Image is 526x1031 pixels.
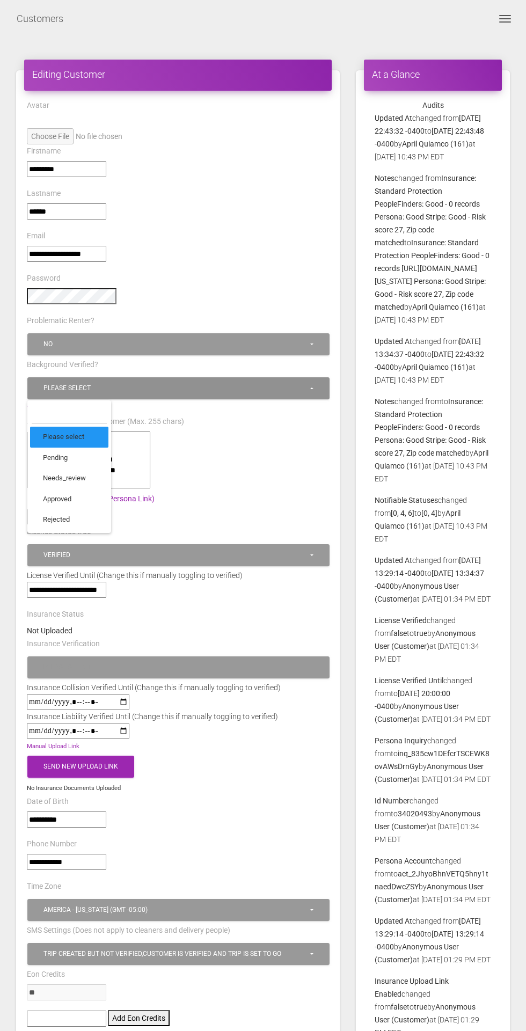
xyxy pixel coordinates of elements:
[414,629,427,638] b: true
[375,616,427,625] b: License Verified
[375,172,491,326] p: changed from to by at [DATE] 10:43 PM EDT
[375,736,427,745] b: Persona Inquiry
[422,101,444,109] strong: Audits
[27,360,98,370] label: Background Verified?
[375,734,491,786] p: changed from to by at [DATE] 01:34 PM EDT
[43,949,309,959] div: Trip created but not verified , Customer is verified and trip is set to go
[27,527,91,537] label: License Status true
[375,917,412,925] b: Updated At
[27,316,94,326] label: Problematic Renter?
[108,1010,170,1026] button: Add Eon Credits
[375,397,394,406] b: Notes
[27,899,330,921] button: America - New York (GMT -05:00)
[375,554,491,605] p: changed from to by at [DATE] 01:34 PM EDT
[43,473,86,484] span: Needs_review
[43,515,70,525] span: Rejected
[414,1003,427,1011] b: true
[27,756,134,778] button: Send New Upload Link
[27,416,184,427] label: Admin Notes about Customer (Max. 255 chars)
[106,494,155,503] a: (Persona Link)
[27,273,61,284] label: Password
[375,112,491,163] p: changed from to by at [DATE] 10:43 PM EDT
[27,639,100,649] label: Insurance Verification
[27,231,45,242] label: Email
[27,943,330,965] button: Trip created but not verified, Customer is verified and trip is set to go
[375,676,443,685] b: License Verified Until
[27,881,61,892] label: Time Zone
[375,977,449,998] b: Insurance Upload Link Enabled
[27,656,330,678] button: Please select
[43,551,309,560] div: Verified
[19,681,289,694] div: Insurance Collision Verified Until (Change this if manually toggling to verified)
[375,854,491,906] p: changed from to by at [DATE] 01:34 PM EDT
[375,882,484,904] b: Anonymous User (Customer)
[391,509,414,517] b: [0, 4, 6]
[43,663,309,672] div: Please select
[19,710,286,723] div: Insurance Liability Verified Until (Change this if manually toggling to verified)
[43,384,309,393] div: Please select
[375,496,438,504] b: Notifiable Statuses
[375,702,459,723] b: Anonymous User (Customer)
[375,556,412,565] b: Updated At
[27,146,61,157] label: Firstname
[375,337,412,346] b: Updated At
[375,114,412,122] b: Updated At
[375,915,491,966] p: changed from to by at [DATE] 01:29 PM EDT
[375,857,432,865] b: Persona Account
[27,969,65,980] label: Eon Credits
[391,1003,407,1011] b: false
[375,762,484,784] b: Anonymous User (Customer)
[375,794,491,846] p: changed from to by at [DATE] 01:34 PM EDT
[32,405,107,425] input: Search
[375,869,488,891] b: act_2JhyoBhnVETQ5hny1tnaedDwcZSY
[375,397,486,457] b: Insurance: Standard Protection PeopleFinders: Good - 0 records Persona: Good Stripe: Good - Risk ...
[43,494,71,504] span: Approved
[375,582,459,603] b: Anonymous User (Customer)
[17,5,63,32] a: Customers
[43,340,309,349] div: No
[391,629,407,638] b: false
[27,743,79,750] a: Manual Upload Link
[27,404,111,413] a: View background checks
[27,609,84,620] label: Insurance Status
[375,749,490,771] b: inq_835cw1DEfcrTSCEWK8ovAWsDrnGy
[43,453,68,463] span: Pending
[27,377,330,399] button: Please select
[27,544,330,566] button: Verified
[375,174,394,182] b: Notes
[421,509,437,517] b: [0, 4]
[27,785,121,792] small: No Insurance Documents Uploaded
[402,363,469,371] b: April Quiamco (161)
[375,238,490,311] b: Insurance: Standard Protection PeopleFinders: Good - 0 records [URL][DOMAIN_NAME][US_STATE] Perso...
[27,188,61,199] label: Lastname
[375,942,459,964] b: Anonymous User (Customer)
[27,333,330,355] button: No
[398,809,432,818] b: 34020493
[375,494,491,545] p: changed from to by at [DATE] 10:43 PM EDT
[27,839,77,850] label: Phone Number
[375,614,491,666] p: changed from to by at [DATE] 01:34 PM EDT
[375,335,491,386] p: changed from to by at [DATE] 10:43 PM EDT
[412,303,479,311] b: April Quiamco (161)
[32,68,324,81] h4: Editing Customer
[27,494,155,504] label: Driver's License Number
[375,395,491,485] p: changed from to by at [DATE] 10:43 PM EDT
[27,626,72,635] strong: Not Uploaded
[372,68,494,81] h4: At a Glance
[19,569,337,582] div: License Verified Until (Change this if manually toggling to verified)
[402,140,469,148] b: April Quiamco (161)
[375,674,491,726] p: changed from to by at [DATE] 01:34 PM EDT
[27,796,69,807] label: Date of Birth
[27,925,230,936] label: SMS Settings (Does not apply to cleaners and delivery people)
[43,432,84,442] span: Please select
[492,12,518,25] button: Toggle navigation
[27,100,49,111] label: Avatar
[43,905,309,915] div: America - [US_STATE] (GMT -05:00)
[375,796,410,805] b: Id Number
[375,689,450,711] b: [DATE] 20:00:00 -0400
